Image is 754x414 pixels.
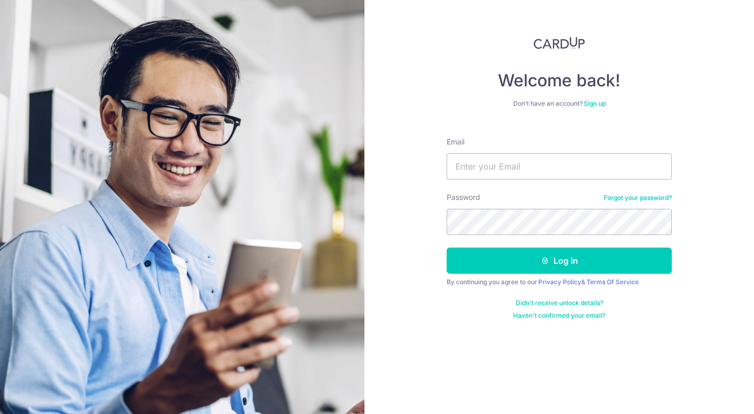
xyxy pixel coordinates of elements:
h4: Welcome back! [447,70,672,91]
label: Password [447,192,480,203]
a: Didn't receive unlock details? [516,299,603,307]
div: Don’t have an account? [447,99,672,108]
div: By continuing you agree to our & [447,278,672,286]
button: Log in [447,248,672,274]
a: Sign up [584,99,606,107]
img: CardUp Logo [534,37,585,49]
a: Privacy Policy [538,278,581,286]
a: Forgot your password? [604,194,672,202]
input: Enter your Email [447,153,672,180]
a: Terms Of Service [586,278,639,286]
a: Haven't confirmed your email? [513,311,605,320]
label: Email [447,137,464,147]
